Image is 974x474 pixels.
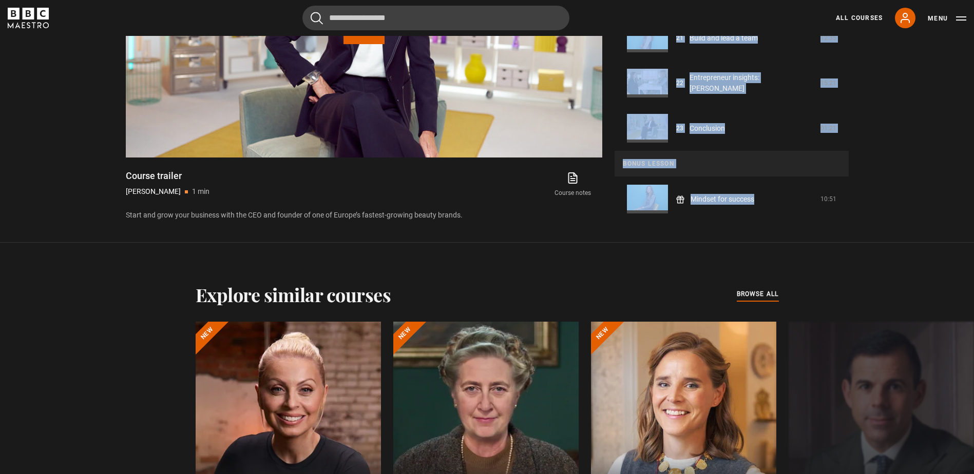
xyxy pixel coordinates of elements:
[623,159,841,168] p: Bonus lesson
[737,289,779,300] a: browse all
[690,123,725,134] a: Conclusion
[126,186,181,197] p: [PERSON_NAME]
[543,170,602,200] a: Course notes
[928,13,966,24] button: Toggle navigation
[196,284,391,305] h2: Explore similar courses
[691,194,754,205] a: Mindset for success
[8,8,49,28] svg: BBC Maestro
[690,72,814,94] a: Entrepreneur insights: [PERSON_NAME]
[690,33,758,44] a: Build and lead a team
[737,289,779,299] span: browse all
[836,13,883,23] a: All Courses
[192,186,209,197] p: 1 min
[302,6,569,30] input: Search
[311,12,323,25] button: Submit the search query
[126,170,209,182] h1: Course trailer
[126,210,602,221] p: Start and grow your business with the CEO and founder of one of Europe’s fastest-growing beauty b...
